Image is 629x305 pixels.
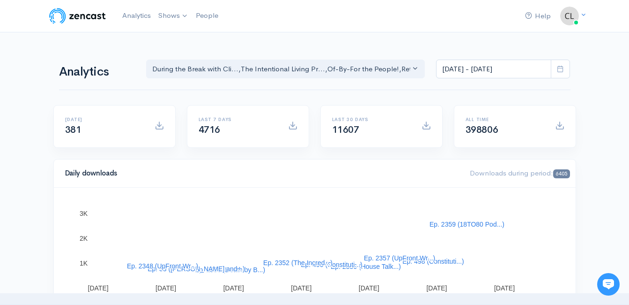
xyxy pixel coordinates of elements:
[65,117,143,122] h6: [DATE]
[332,117,410,122] h6: Last 30 days
[331,263,401,270] text: Ep. 2356 (House Talk...)
[27,176,167,195] input: Search articles
[65,169,459,177] h4: Daily downloads
[363,254,435,262] text: Ep. 2357 (UpFront Wr...)
[192,6,222,26] a: People
[148,265,245,273] text: Ep. 33 ([PERSON_NAME] and...)
[152,64,411,75] div: During the Break with Cli... , The Intentional Living Pr... , Of-By-For the People! , Rethink - R...
[466,124,498,136] span: 398806
[263,259,333,267] text: Ep. 2352 (The Incred...)
[126,262,198,270] text: Ep. 2348 (UpFront Wr...)
[301,261,363,268] text: Ep. 496 (Constituti...)
[118,6,155,26] a: Analytics
[88,284,108,292] text: [DATE]
[80,235,88,242] text: 2K
[155,6,192,26] a: Shows
[223,284,244,292] text: [DATE]
[426,284,447,292] text: [DATE]
[429,221,504,228] text: Ep. 2359 (18TO80 Pod...)
[65,124,81,136] span: 381
[494,284,514,292] text: [DATE]
[402,258,464,265] text: Ep. 498 (Constituti...)
[291,284,311,292] text: [DATE]
[332,124,359,136] span: 11607
[521,6,555,26] a: Help
[48,7,107,25] img: ZenCast Logo
[199,124,220,136] span: 4716
[466,117,544,122] h6: All time
[194,266,265,274] text: Ep. 2350 (Death by B...)
[60,130,112,137] span: New conversation
[553,169,570,178] span: 6405
[14,62,173,107] h2: Just let us know if you need anything and we'll be happy to help! 🙂
[80,259,88,267] text: 1K
[436,60,551,79] input: analytics date range selector
[65,199,564,293] svg: A chart.
[497,273,572,281] text: Ep. 2361 (Weekend Wi...)
[560,7,579,25] img: ...
[358,284,379,292] text: [DATE]
[470,168,570,177] span: Downloads during period:
[15,124,173,143] button: New conversation
[14,46,173,61] h1: Hi 👋
[80,210,88,217] text: 3K
[59,65,135,79] h1: Analytics
[597,273,620,296] iframe: gist-messenger-bubble-iframe
[199,117,277,122] h6: Last 7 days
[155,284,176,292] text: [DATE]
[13,161,175,172] p: Find an answer quickly
[146,60,425,79] button: During the Break with Cli..., The Intentional Living Pr..., Of-By-For the People!, Rethink - Rese...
